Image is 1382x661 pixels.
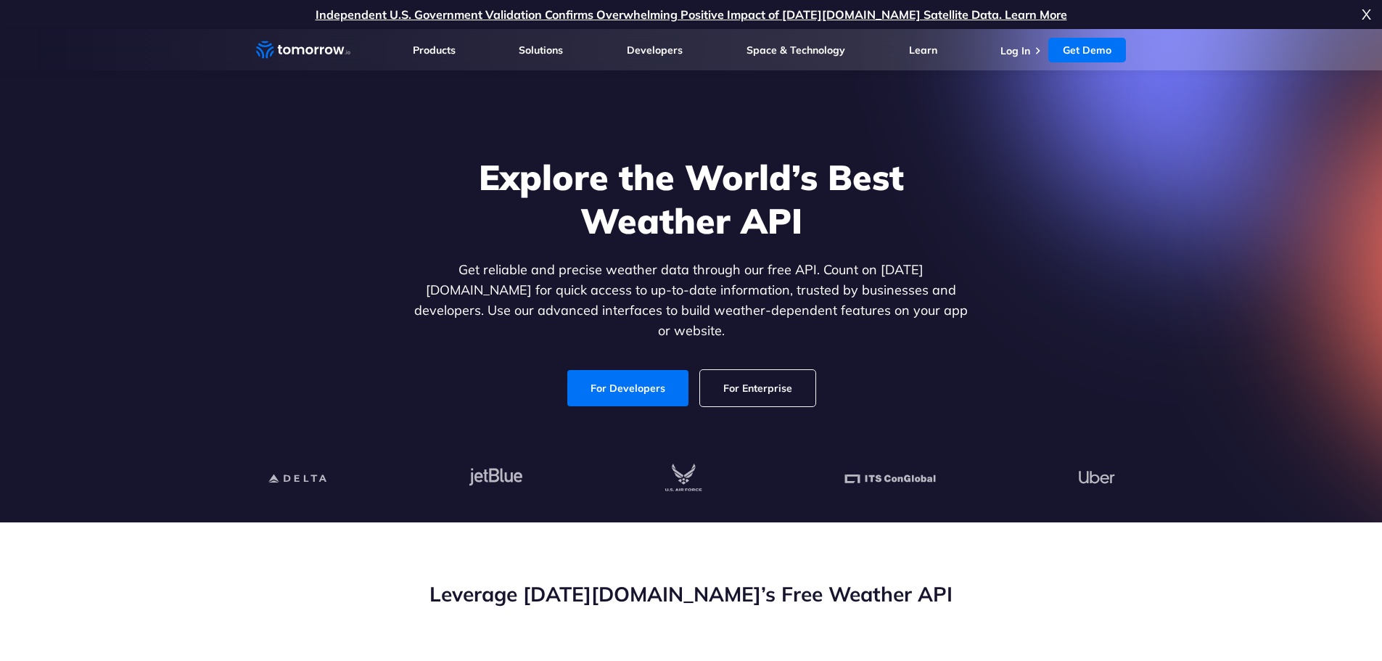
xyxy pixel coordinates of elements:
a: Space & Technology [746,44,845,57]
a: Get Demo [1048,38,1126,62]
a: Independent U.S. Government Validation Confirms Overwhelming Positive Impact of [DATE][DOMAIN_NAM... [316,7,1067,22]
p: Get reliable and precise weather data through our free API. Count on [DATE][DOMAIN_NAME] for quic... [411,260,971,341]
h2: Leverage [DATE][DOMAIN_NAME]’s Free Weather API [256,580,1127,608]
h1: Explore the World’s Best Weather API [411,155,971,242]
a: Home link [256,39,350,61]
a: For Enterprise [700,370,815,406]
a: For Developers [567,370,688,406]
a: Learn [909,44,937,57]
a: Products [413,44,456,57]
a: Log In [1000,44,1030,57]
a: Developers [627,44,683,57]
a: Solutions [519,44,563,57]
